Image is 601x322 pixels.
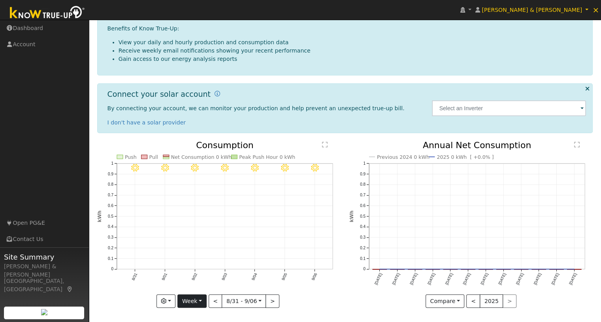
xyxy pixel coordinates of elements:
[107,105,405,111] span: By connecting your account, we can monitor your production and help prevent an unexpected true-up...
[426,294,465,308] button: Compare
[221,272,228,281] text: 9/03
[480,294,503,308] button: 2025
[497,272,507,285] text: [DATE]
[221,164,229,172] i: 9/03 - Clear
[108,193,113,197] text: 0.7
[555,267,558,271] circle: onclick=""
[537,267,541,271] circle: onclick=""
[125,154,137,160] text: Push
[107,24,586,33] p: Benefits of Know True-Up:
[363,267,365,271] text: 0
[360,235,365,239] text: 0.3
[111,161,113,166] text: 1
[107,119,186,126] a: I don't have a solar provider
[349,211,354,222] text: kWh
[479,269,493,269] rect: onclick=""
[377,154,430,160] text: Previous 2024 0 kWh
[461,269,475,269] rect: onclick=""
[281,164,289,172] i: 9/05 - Clear
[41,309,47,315] img: retrieve
[108,246,113,250] text: 0.2
[108,214,113,218] text: 0.5
[391,272,400,285] text: [DATE]
[4,262,85,279] div: [PERSON_NAME] & [PERSON_NAME]
[107,90,211,99] h1: Connect your solar account
[482,7,582,13] span: [PERSON_NAME] & [PERSON_NAME]
[131,272,138,281] text: 8/31
[119,55,586,63] li: Gain access to our energy analysis reports
[496,269,511,269] rect: onclick=""
[360,214,365,218] text: 0.5
[532,269,546,269] rect: onclick=""
[191,272,198,281] text: 9/02
[432,100,586,116] input: Select an Inverter
[360,203,365,208] text: 0.6
[209,294,222,308] button: <
[378,267,381,271] circle: onclick=""
[311,272,318,281] text: 9/06
[443,269,458,269] rect: onclick=""
[466,294,480,308] button: <
[515,272,524,285] text: [DATE]
[533,272,542,285] text: [DATE]
[423,140,531,150] text: Annual Net Consumption
[149,154,158,160] text: Pull
[131,164,139,172] i: 8/31 - Clear
[111,267,113,271] text: 0
[573,267,576,271] circle: onclick=""
[484,267,487,271] circle: onclick=""
[108,235,113,239] text: 0.3
[431,267,434,271] circle: onclick=""
[108,172,113,176] text: 0.9
[409,272,418,285] text: [DATE]
[191,164,199,172] i: 9/02 - Clear
[119,38,586,47] li: View your daily and hourly production and consumption data
[4,277,85,294] div: [GEOGRAPHIC_DATA], [GEOGRAPHIC_DATA]
[427,272,436,285] text: [DATE]
[426,269,440,269] rect: onclick=""
[97,211,102,222] text: kWh
[567,269,582,269] rect: onclick=""
[360,193,365,197] text: 0.7
[239,154,295,160] text: Peak Push Hour 0 kWh
[408,269,422,269] rect: onclick=""
[574,141,580,148] text: 
[196,140,254,150] text: Consumption
[171,154,232,160] text: Net Consumption 0 kWh
[360,256,365,261] text: 0.1
[251,272,258,281] text: 9/04
[108,203,113,208] text: 0.6
[266,294,279,308] button: >
[363,161,365,166] text: 1
[161,272,168,281] text: 9/01
[108,256,113,261] text: 0.1
[251,164,259,172] i: 9/04 - Clear
[360,246,365,250] text: 0.2
[108,182,113,186] text: 0.8
[550,269,564,269] rect: onclick=""
[4,252,85,262] span: Site Summary
[444,272,453,285] text: [DATE]
[360,224,365,229] text: 0.4
[161,164,169,172] i: 9/01 - Clear
[66,286,73,292] a: Map
[467,267,470,271] circle: onclick=""
[177,294,206,308] button: Week
[437,154,494,160] text: 2025 0 kWh [ +0.0% ]
[592,5,599,15] span: ×
[6,4,89,22] img: Know True-Up
[373,269,387,269] rect: onclick=""
[373,272,382,285] text: [DATE]
[360,172,365,176] text: 0.9
[119,47,586,55] li: Receive weekly email notifications showing your recent performance
[449,267,452,271] circle: onclick=""
[281,272,288,281] text: 9/05
[568,272,577,285] text: [DATE]
[222,294,266,308] button: 8/31 - 9/06
[390,269,404,269] rect: onclick=""
[311,164,319,172] i: 9/06 - Clear
[396,267,399,271] circle: onclick=""
[480,272,489,285] text: [DATE]
[413,267,416,271] circle: onclick=""
[520,267,523,271] circle: onclick=""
